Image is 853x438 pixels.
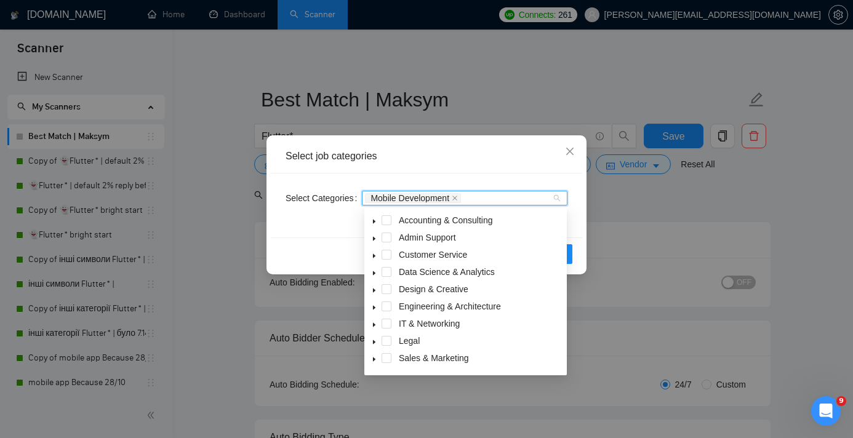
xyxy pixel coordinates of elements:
[396,299,564,314] span: Engineering & Architecture
[811,396,841,426] iframe: Intercom live chat
[371,287,377,293] span: caret-down
[399,284,468,294] span: Design & Creative
[396,351,564,365] span: Sales & Marketing
[399,233,456,242] span: Admin Support
[396,230,564,245] span: Admin Support
[396,247,564,262] span: Customer Service
[396,282,564,297] span: Design & Creative
[286,188,362,208] label: Select Categories
[371,356,377,362] span: caret-down
[371,270,377,276] span: caret-down
[399,319,460,328] span: IT & Networking
[396,213,564,228] span: Accounting & Consulting
[399,336,420,346] span: Legal
[399,353,469,363] span: Sales & Marketing
[452,195,458,201] span: close
[396,316,564,331] span: IT & Networking
[553,135,587,169] button: Close
[396,265,564,279] span: Data Science & Analytics
[399,267,495,277] span: Data Science & Analytics
[286,149,567,163] div: Select job categories
[836,396,846,406] span: 9
[371,305,377,311] span: caret-down
[565,146,575,156] span: close
[396,333,564,348] span: Legal
[399,250,467,260] span: Customer Service
[371,218,377,225] span: caret-down
[463,193,466,203] input: Select Categories
[371,253,377,259] span: caret-down
[365,193,461,203] span: Mobile Development
[371,236,377,242] span: caret-down
[396,368,564,383] span: Translation
[371,322,377,328] span: caret-down
[399,215,493,225] span: Accounting & Consulting
[399,301,501,311] span: Engineering & Architecture
[370,194,449,202] span: Mobile Development
[371,339,377,345] span: caret-down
